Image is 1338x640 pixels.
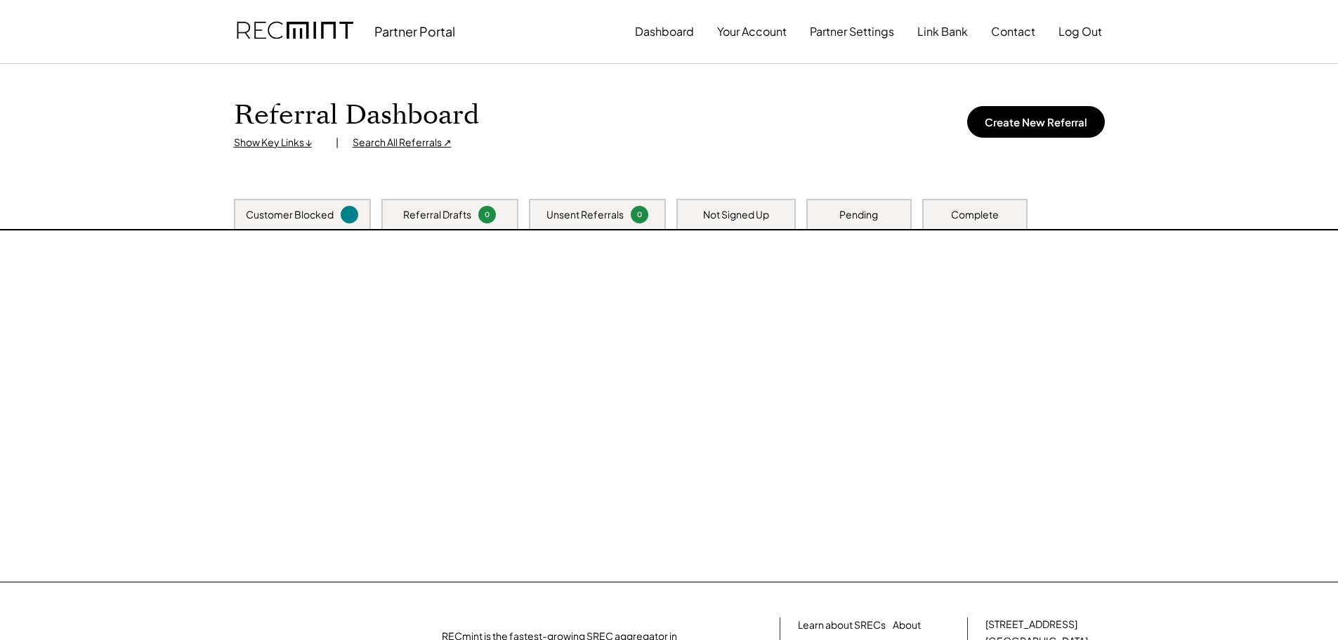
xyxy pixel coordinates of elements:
h1: Referral Dashboard [234,99,479,132]
div: [STREET_ADDRESS] [985,618,1077,632]
div: Complete [951,208,999,222]
div: Search All Referrals ↗ [353,136,452,150]
img: recmint-logotype%403x.png [237,8,353,55]
div: 0 [633,209,646,220]
div: Partner Portal [374,23,455,39]
a: Learn about SRECs [798,618,886,632]
div: Referral Drafts [403,208,471,222]
button: Create New Referral [967,106,1105,138]
div: Unsent Referrals [546,208,624,222]
a: About [893,618,921,632]
div: Customer Blocked [246,208,334,222]
div: Pending [839,208,878,222]
button: Your Account [717,18,787,46]
div: Not Signed Up [703,208,769,222]
button: Contact [991,18,1035,46]
div: Show Key Links ↓ [234,136,322,150]
div: | [336,136,339,150]
button: Dashboard [635,18,694,46]
div: 0 [480,209,494,220]
button: Link Bank [917,18,968,46]
button: Log Out [1058,18,1102,46]
button: Partner Settings [810,18,894,46]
